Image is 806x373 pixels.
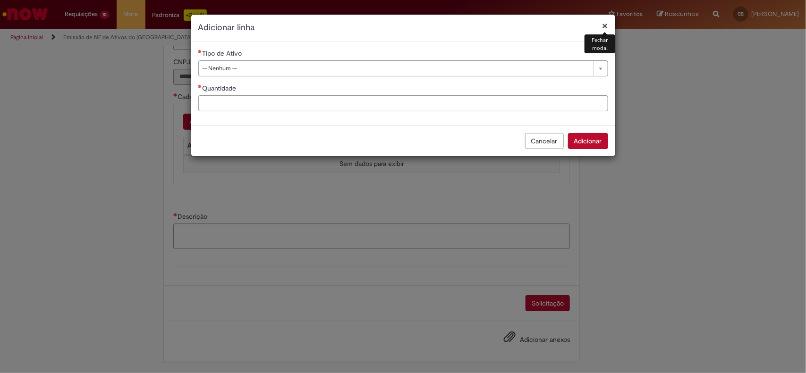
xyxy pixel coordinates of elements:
span: Tipo de Ativo [203,49,244,58]
input: Quantidade [198,95,608,111]
button: Fechar modal [602,21,608,31]
span: Quantidade [203,84,238,92]
div: Fechar modal [585,34,615,53]
span: Necessários [198,50,203,53]
span: -- Nenhum -- [203,61,589,76]
span: Necessários [198,84,203,88]
h2: Adicionar linha [198,22,608,34]
button: Cancelar [525,133,564,149]
button: Adicionar [568,133,608,149]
